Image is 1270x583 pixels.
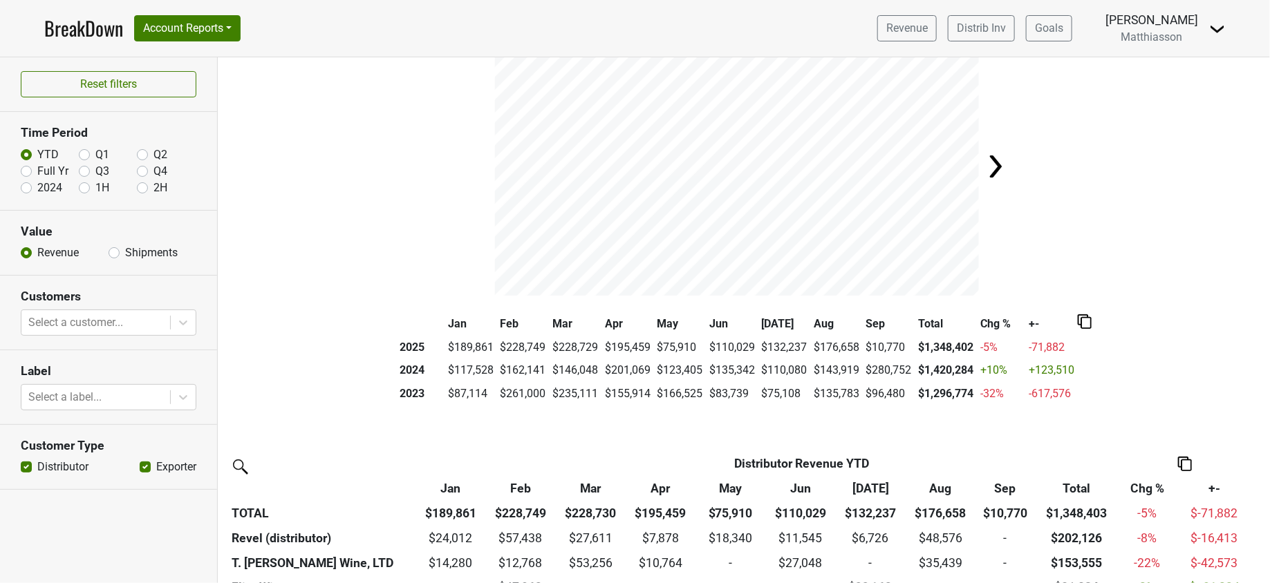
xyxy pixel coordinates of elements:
[489,455,1114,472] div: Revenue YTD
[975,501,1035,526] th: $10,770
[556,526,626,551] td: $27,611
[549,336,601,359] td: $228,729
[863,312,915,336] th: Sep
[906,476,975,501] th: Aug: activate to sort column ascending
[153,146,167,163] label: Q2
[601,312,654,336] th: Apr
[706,312,758,336] th: Jun
[626,526,695,551] td: $7,878
[21,71,196,97] button: Reset filters
[1138,506,1157,520] span: -5%
[1035,501,1118,526] th: $1,348,403
[654,382,707,405] td: $166,525
[836,476,906,501] th: Jul: activate to sort column ascending
[228,476,415,501] th: &nbsp;: activate to sort column ascending
[445,382,497,405] td: $87,114
[1105,11,1198,29] div: [PERSON_NAME]
[810,359,863,383] td: $143,919
[1025,312,1078,336] th: +-
[21,439,196,453] h3: Customer Type
[134,15,241,41] button: Account Reports
[654,336,707,359] td: $75,910
[1118,476,1177,501] th: Chg %: activate to sort column ascending
[1025,382,1078,405] td: -617,576
[497,312,550,336] th: Feb
[95,163,109,180] label: Q3
[21,289,196,304] h3: Customers
[975,551,1035,575] td: -
[1177,551,1252,575] td: $-42,573
[810,382,863,405] td: $135,783
[1118,526,1177,551] td: -8 %
[836,551,906,575] td: -
[1191,506,1238,520] span: $-71,882
[1121,30,1183,44] span: Matthiasson
[863,359,915,383] td: $280,752
[497,359,550,383] td: $162,141
[415,526,485,551] td: $24,012
[1035,476,1118,501] th: Total: activate to sort column ascending
[975,526,1035,551] td: -
[695,501,765,526] th: $75,910
[485,551,555,575] td: $12,768
[228,501,415,526] th: TOTAL
[915,336,978,359] th: $1,348,402
[863,382,915,405] td: $96,480
[549,359,601,383] td: $146,048
[915,359,978,383] th: $1,420,284
[21,126,196,140] h3: Time Period
[549,312,601,336] th: Mar
[765,476,835,501] th: Jun: activate to sort column ascending
[626,551,695,575] td: $10,764
[485,526,555,551] td: $57,438
[836,501,906,526] th: $132,237
[706,382,758,405] td: $83,739
[877,15,937,41] a: Revenue
[863,336,915,359] td: $10,770
[975,476,1035,501] th: Sep: activate to sort column ascending
[1035,526,1118,551] th: $202,126
[445,312,497,336] th: Jan
[485,476,555,501] th: Feb: activate to sort column ascending
[21,224,196,239] h3: Value
[396,336,445,359] th: 2025
[977,312,1025,336] th: Chg %
[37,180,62,196] label: 2024
[228,455,250,477] img: filter
[948,15,1015,41] a: Distrib Inv
[765,551,835,575] td: $27,048
[1177,476,1252,501] th: +-: activate to sort column ascending
[601,382,654,405] td: $155,914
[415,476,485,501] th: Jan: activate to sort column ascending
[626,476,695,501] th: Apr: activate to sort column ascending
[156,459,196,475] label: Exporter
[810,312,863,336] th: Aug
[758,359,811,383] td: $110,080
[915,382,978,405] th: $1,296,774
[1177,526,1252,551] td: $-16,413
[758,382,811,405] td: $75,108
[906,551,975,575] td: $35,439
[95,146,109,163] label: Q1
[601,359,654,383] td: $201,069
[153,180,167,196] label: 2H
[44,14,123,43] a: BreakDown
[228,526,415,551] th: Revel (distributor)
[21,364,196,379] h3: Label
[556,476,626,501] th: Mar: activate to sort column ascending
[415,501,485,526] th: $189,861
[906,501,975,526] th: $176,658
[1118,551,1177,575] td: -22 %
[654,312,707,336] th: May
[1026,15,1072,41] a: Goals
[228,551,415,575] th: T. [PERSON_NAME] Wine, LTD
[125,245,178,261] label: Shipments
[915,312,978,336] th: Total
[765,526,835,551] td: $11,545
[556,501,626,526] th: $228,730
[1035,551,1118,575] th: $153,555
[497,382,550,405] td: $261,000
[95,180,109,196] label: 1H
[695,551,765,575] td: -
[695,476,765,501] th: May: activate to sort column ascending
